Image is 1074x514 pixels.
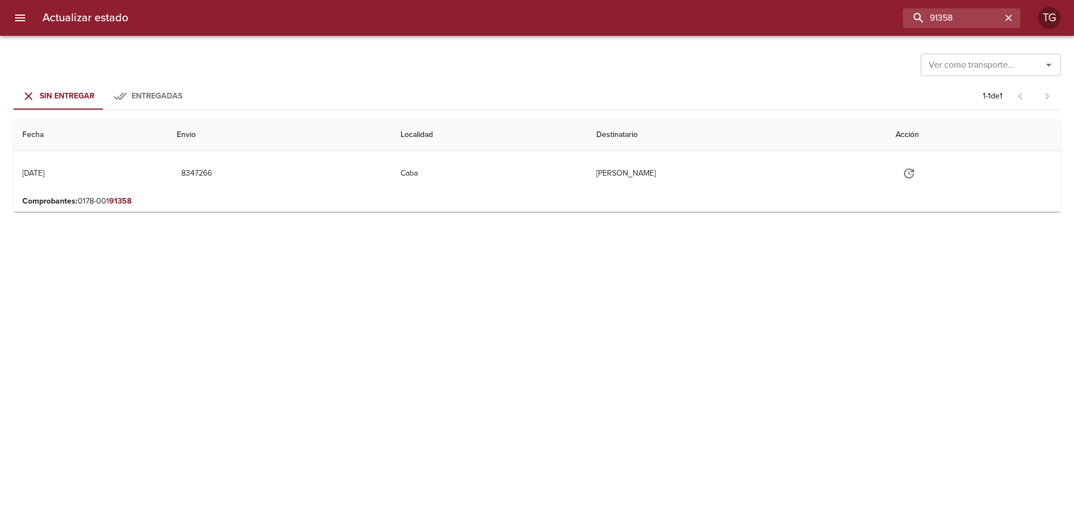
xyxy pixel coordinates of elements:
[903,8,1001,28] input: buscar
[40,91,95,101] span: Sin Entregar
[1038,7,1061,29] div: Abrir información de usuario
[1038,7,1061,29] div: TG
[587,119,887,151] th: Destinatario
[1041,57,1057,73] button: Abrir
[887,119,1061,151] th: Acción
[896,168,922,177] span: Actualizar estado y agregar documentación
[13,119,168,151] th: Fecha
[22,168,44,178] div: [DATE]
[109,196,131,206] em: 91358
[1034,83,1061,110] span: Pagina siguiente
[43,9,128,27] h6: Actualizar estado
[587,151,887,196] td: [PERSON_NAME]
[13,119,1061,212] table: Tabla de envíos del cliente
[181,167,212,181] span: 8347266
[22,196,1052,207] p: 0178-001
[177,163,216,184] button: 8347266
[22,196,78,206] b: Comprobantes :
[392,119,587,151] th: Localidad
[131,91,182,101] span: Entregadas
[7,4,34,31] button: menu
[392,151,587,196] td: Caba
[168,119,392,151] th: Envio
[13,83,192,110] div: Tabs Envios
[1007,90,1034,101] span: Pagina anterior
[983,91,1002,102] p: 1 - 1 de 1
